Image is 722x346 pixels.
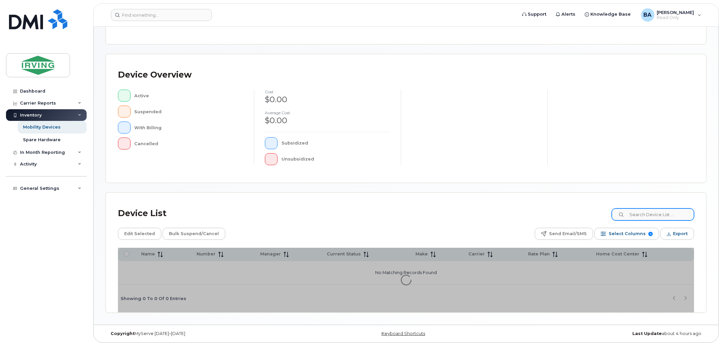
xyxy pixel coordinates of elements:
[265,111,390,115] h4: Average cost
[265,94,390,105] div: $0.00
[612,208,694,220] input: Search Device List ...
[657,15,694,20] span: Read Only
[282,137,390,149] div: Subsidized
[282,153,390,165] div: Unsubsidized
[580,8,636,21] a: Knowledge Base
[135,122,244,134] div: With Billing
[562,11,576,18] span: Alerts
[594,228,659,240] button: Select Columns 9
[163,228,225,240] button: Bulk Suspend/Cancel
[506,331,706,336] div: about 4 hours ago
[657,10,694,15] span: [PERSON_NAME]
[135,138,244,150] div: Cancelled
[551,8,580,21] a: Alerts
[111,9,212,21] input: Find something...
[518,8,551,21] a: Support
[660,228,694,240] button: Export
[169,229,219,239] span: Bulk Suspend/Cancel
[118,205,167,222] div: Device List
[135,106,244,118] div: Suspended
[535,228,593,240] button: Send Email/SMS
[528,11,547,18] span: Support
[632,331,662,336] strong: Last Update
[118,66,192,84] div: Device Overview
[265,115,390,126] div: $0.00
[636,8,706,22] div: Bonas, Amanda
[106,331,306,336] div: MyServe [DATE]–[DATE]
[609,229,646,239] span: Select Columns
[644,11,652,19] span: BA
[591,11,631,18] span: Knowledge Base
[111,331,135,336] strong: Copyright
[648,232,653,236] span: 9
[135,90,244,102] div: Active
[118,228,161,240] button: Edit Selected
[549,229,587,239] span: Send Email/SMS
[124,229,155,239] span: Edit Selected
[265,90,390,94] h4: cost
[381,331,425,336] a: Keyboard Shortcuts
[673,229,688,239] span: Export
